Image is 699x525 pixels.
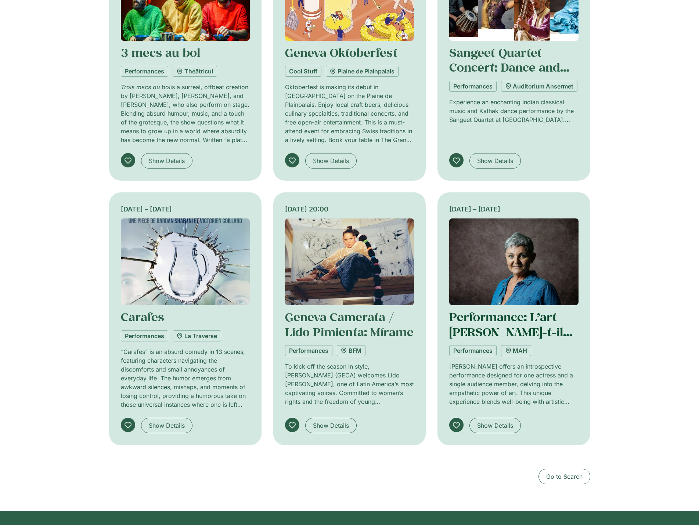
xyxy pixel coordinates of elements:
[121,66,168,77] a: Performances
[469,418,521,433] a: Show Details
[501,345,531,356] a: MAH
[173,66,217,77] a: Théâtricul
[313,421,349,430] span: Show Details
[449,81,497,92] a: Performances
[121,83,170,91] em: Trois mecs au bol
[326,66,399,77] a: Plaine de Plainpalais
[449,218,578,305] img: Coolturalia - L’art se soucie-t-il de toi ?
[285,204,414,214] div: [DATE] 20:00
[141,153,192,169] a: Show Details
[305,418,357,433] a: Show Details
[121,330,168,341] a: Performances
[121,45,200,60] a: 3 mecs au bol
[337,345,365,356] a: BFM
[121,218,250,305] img: Coolturalia - Carafes - Comédie absurde sur la gêne et le malaise du quotidien
[149,421,185,430] span: Show Details
[449,345,497,356] a: Performances
[285,45,397,60] a: Geneva Oktoberfest
[285,66,321,77] a: Cool Stuff
[285,345,332,356] a: Performances
[449,362,578,406] p: [PERSON_NAME] offers an introspective performance designed for one actress and a single audience ...
[449,45,569,105] a: Sangeet Quartet Concert: Dance and Music of [GEOGRAPHIC_DATA]
[121,204,250,214] div: [DATE] – [DATE]
[313,156,349,165] span: Show Details
[449,309,572,354] a: Performance: L’art [PERSON_NAME]-t-il de toi?
[501,81,577,92] a: Auditorium Ansermet
[477,421,513,430] span: Show Details
[121,347,250,409] p: “Carafes” is an absurd comedy in 13 scenes, featuring characters navigating the discomforts and s...
[285,83,414,144] p: Oktoberfest is making its debut in [GEOGRAPHIC_DATA] on the Plaine de Plainpalais. Enjoy local cr...
[305,153,357,169] a: Show Details
[469,153,521,169] a: Show Details
[285,362,414,406] p: To kick off the season in style, [PERSON_NAME] (GECA) welcomes Lido [PERSON_NAME], one of Latin A...
[141,418,192,433] a: Show Details
[477,156,513,165] span: Show Details
[449,98,578,124] p: Experience an enchanting Indian classical music and Kathak dance performance by the Sangeet Quart...
[546,472,583,481] span: Go to Search
[538,469,590,484] a: Go to Search
[173,330,221,341] a: La Traverse
[449,204,578,214] div: [DATE] – [DATE]
[121,309,164,325] a: Carafes
[285,309,414,339] a: Geneva Camerata / Lido Pimienta: Mírame
[149,156,185,165] span: Show Details
[121,83,250,144] p: is a surreal, offbeat creation by [PERSON_NAME], [PERSON_NAME], and [PERSON_NAME], who also perfo...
